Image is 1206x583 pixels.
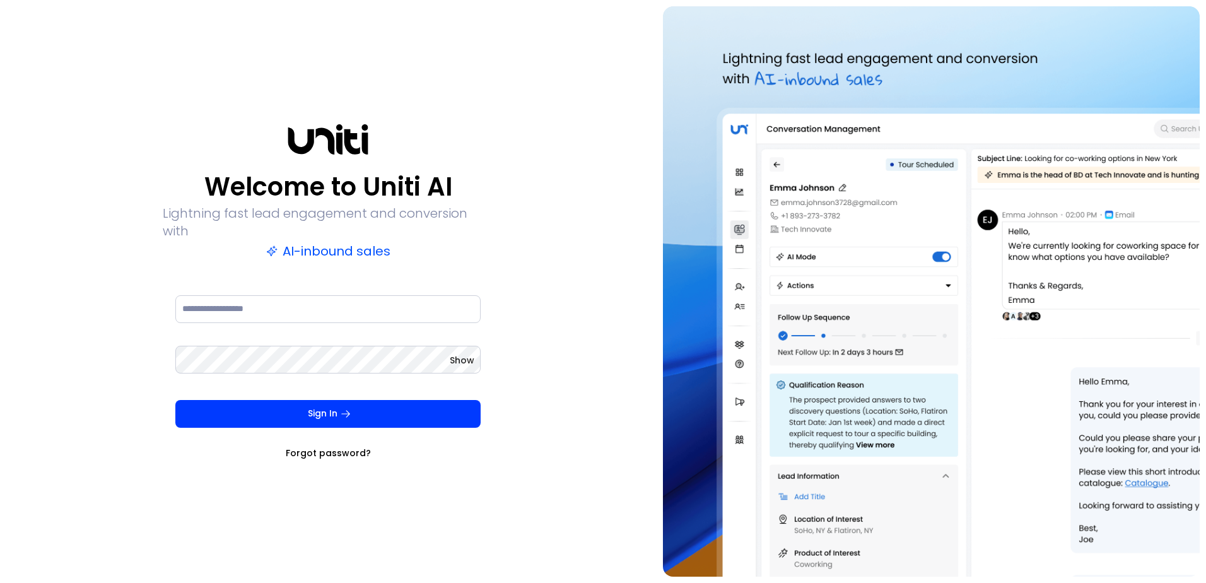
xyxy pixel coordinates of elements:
p: AI-inbound sales [266,242,390,260]
p: Lightning fast lead engagement and conversion with [163,204,493,240]
p: Welcome to Uniti AI [204,172,452,202]
button: Show [450,354,474,367]
button: Sign In [175,400,481,428]
img: auth-hero.png [663,6,1200,577]
a: Forgot password? [286,447,371,459]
